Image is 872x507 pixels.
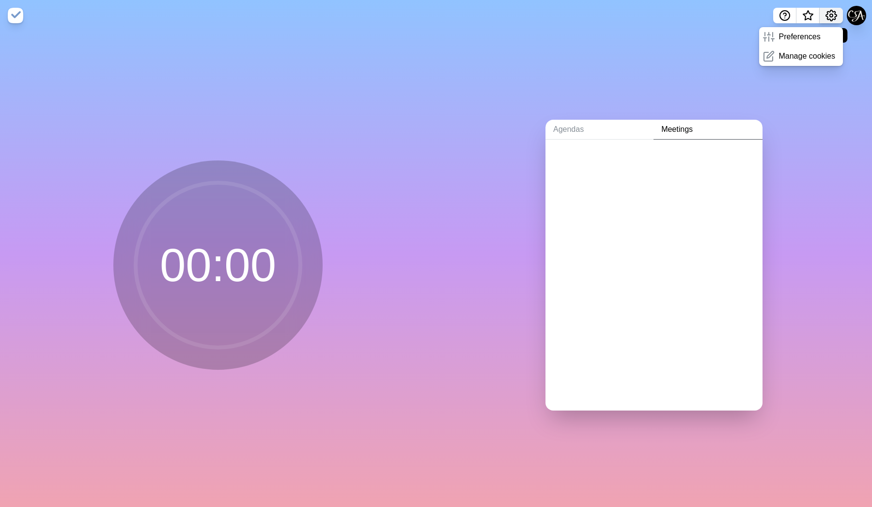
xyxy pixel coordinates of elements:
[820,8,843,23] button: Settings
[796,8,820,23] button: What’s new
[654,120,763,140] a: Meetings
[779,50,835,62] p: Manage cookies
[779,31,820,43] p: Preferences
[545,120,654,140] a: Agendas
[8,8,23,23] img: timeblocks logo
[773,8,796,23] button: Help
